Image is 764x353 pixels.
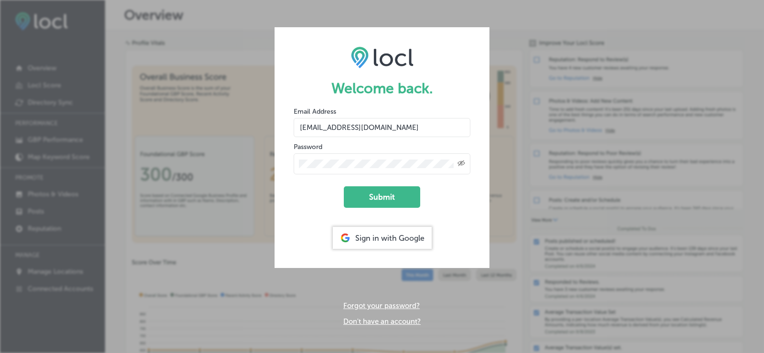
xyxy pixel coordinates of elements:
[333,227,432,249] div: Sign in with Google
[457,160,465,168] span: Toggle password visibility
[343,301,420,310] a: Forgot your password?
[351,46,414,68] img: LOCL logo
[343,317,421,326] a: Don't have an account?
[294,80,470,97] h1: Welcome back.
[294,143,322,151] label: Password
[294,107,336,116] label: Email Address
[344,186,420,208] button: Submit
